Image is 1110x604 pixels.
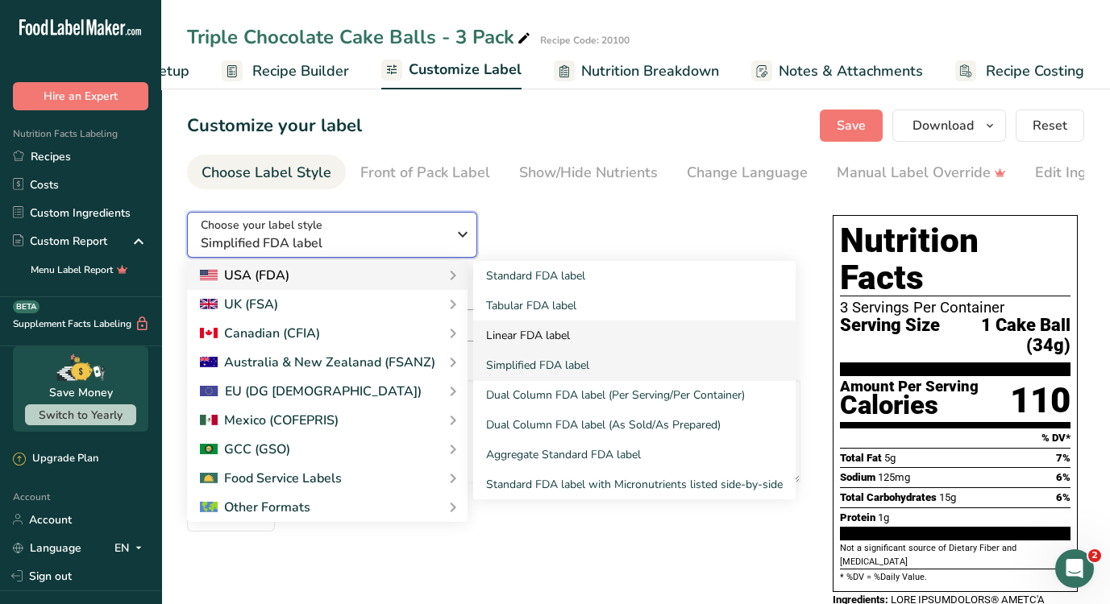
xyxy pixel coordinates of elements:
div: BETA [13,300,39,313]
div: EU (DG [DEMOGRAPHIC_DATA]) [200,382,422,401]
div: Hey Ram 👋Welcome to Food Label Maker🙌Take a look around! If you have any questions, just reply to... [13,93,264,199]
div: Front of Pack Label [360,162,490,184]
a: Standard FDA label with Micronutrients listed side-by-side [473,470,796,499]
button: Save [820,110,883,142]
span: Sodium [840,471,875,483]
div: Change Language [687,162,808,184]
section: * %DV = %Daily Value. [840,569,1071,584]
a: Recipe Builder [222,53,349,89]
section: Not a significant source of Dietary Fiber and [MEDICAL_DATA] [840,542,1071,569]
div: Manual Label Override [837,162,1006,184]
p: Active 12h ago [78,20,156,36]
div: 3 Servings Per Container [840,300,1071,316]
div: Hey Ram 👋 [26,102,252,118]
div: Recipe Code: 20100 [540,33,630,48]
h1: Nutrition Facts [840,222,1071,296]
img: Profile image for Aya [46,9,72,35]
div: Take a look around! If you have any questions, just reply to this message. [26,150,252,181]
div: Save Money [49,384,113,401]
button: Hire an Expert [13,82,148,110]
div: Mexico (COFEPRIS) [200,411,339,430]
div: Choose Label Style [202,162,331,184]
h1: Customize your label [187,113,362,139]
div: Food Service Labels [200,469,342,488]
div: Australia & New Zealanad (FSANZ) [200,353,435,372]
a: Tabular FDA label [473,291,796,321]
span: 15g [939,491,956,503]
div: Canadian (CFIA) [200,324,320,343]
a: Recipe Costing [955,53,1084,89]
button: Emoji picker [25,481,38,494]
section: % DV* [840,428,1071,448]
iframe: Intercom live chat [1055,549,1094,588]
div: EN [114,538,148,557]
button: Send a message… [276,474,302,500]
span: Save [837,116,866,135]
span: Notes & Attachments [779,60,923,82]
span: 125mg [878,471,910,483]
button: go back [10,6,41,37]
span: Total Fat [840,452,882,464]
a: Standard FDA label [473,261,796,291]
span: Download [913,116,974,135]
div: UK (FSA) [200,295,278,314]
span: 2 [1088,549,1101,562]
div: Welcome to Food Label Maker🙌 [26,126,252,143]
div: Calories [840,394,979,417]
span: Serving Size [840,316,940,355]
span: Switch to Yearly [39,407,123,423]
a: Linear FDA label [473,321,796,350]
a: Dual Column FDA label (As Sold/As Prepared) [473,410,796,440]
a: Nutrition Breakdown [554,53,719,89]
button: Choose your label style Simplified FDA label [187,212,477,258]
div: Aya says… [13,93,310,234]
span: 1g [878,511,889,523]
div: 110 [1010,379,1071,422]
a: Aggregate Standard FDA label [473,440,796,470]
button: Reset [1016,110,1084,142]
div: Other Formats [200,498,310,517]
button: Switch to Yearly [25,404,136,425]
div: [PERSON_NAME] • 7h ago [26,202,152,212]
span: Protein [840,511,875,523]
div: USA (FDA) [200,266,289,285]
a: Customize Label [381,52,522,90]
a: Simplified FDA label [473,350,796,380]
a: Dual Column FDA label (Per Serving/Per Container) [473,380,796,410]
div: Upgrade Plan [13,451,98,467]
div: Amount Per Serving [840,379,979,395]
span: Customize Label [409,59,522,81]
button: Upload attachment [77,481,89,494]
div: Show/Hide Nutrients [519,162,658,184]
span: 6% [1056,491,1071,503]
div: Triple Chocolate Cake Balls - 3 Pack [187,23,534,52]
span: Nutrition Breakdown [581,60,719,82]
span: Simplified FDA label [201,234,447,253]
span: Total Carbohydrates [840,491,937,503]
span: 7% [1056,452,1071,464]
span: 6% [1056,471,1071,483]
span: 1 Cake Ball (34g) [940,316,1071,355]
div: GCC (GSO) [200,440,290,459]
textarea: Message… [14,447,309,474]
div: Custom Report [13,233,107,250]
button: Home [252,6,283,37]
span: Recipe Builder [252,60,349,82]
img: 2Q== [200,444,218,455]
span: Choose your label style [201,217,322,234]
span: 5g [884,452,896,464]
h1: [PERSON_NAME] [78,8,183,20]
button: Gif picker [51,481,64,494]
button: Download [892,110,1006,142]
a: Language [13,534,81,562]
a: Notes & Attachments [751,53,923,89]
span: Reset [1033,116,1067,135]
div: Close [283,6,312,35]
span: Recipe Costing [986,60,1084,82]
